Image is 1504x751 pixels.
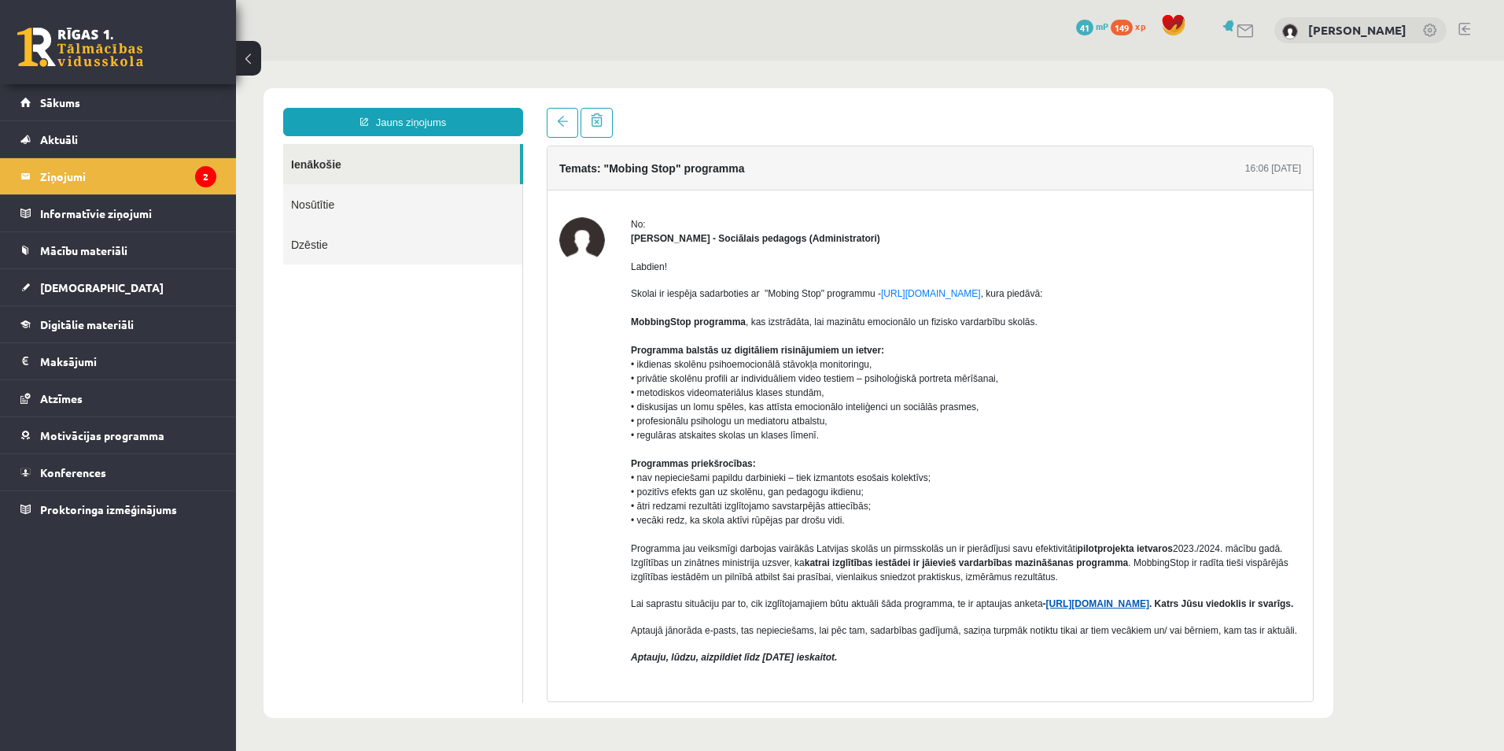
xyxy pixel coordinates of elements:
img: Ričards Jēgers [1282,24,1298,39]
a: 41 mP [1076,20,1108,32]
i: 2 [195,166,216,187]
p: Lai saprastu situāciju par to, cik izglītojamajiem būtu aktuāli šāda programma, te ir aptaujas an... [395,536,1065,550]
span: [DEMOGRAPHIC_DATA] [40,280,164,294]
a: Konferences [20,454,216,490]
strong: - . Katrs Jūsu viedoklis ir svarīgs. [807,538,1058,549]
a: Rīgas 1. Tālmācības vidusskola [17,28,143,67]
span: Mācību materiāli [40,243,127,257]
a: Digitālie materiāli [20,306,216,342]
a: Ienākošie [47,83,284,124]
a: Motivācijas programma [20,417,216,453]
a: [DEMOGRAPHIC_DATA] [20,269,216,305]
a: Sākums [20,84,216,120]
b: Programmas priekšrocības: [395,398,520,409]
legend: Ziņojumi [40,158,216,194]
a: Maksājumi [20,343,216,379]
span: mP [1096,20,1108,32]
a: Atzīmes [20,380,216,416]
b: MobbingStop programma [395,256,510,267]
a: Nosūtītie [47,124,286,164]
span: 149 [1111,20,1133,35]
strong: [PERSON_NAME] - Sociālais pedagogs (Administratori) [395,172,644,183]
span: 41 [1076,20,1093,35]
b: pilotprojekta ietvaros [842,483,937,494]
div: 16:06 [DATE] [1009,101,1065,115]
a: Ziņojumi2 [20,158,216,194]
a: Informatīvie ziņojumi [20,195,216,231]
a: Proktoringa izmēģinājums [20,491,216,527]
a: Jauns ziņojums [47,47,287,76]
span: Motivācijas programma [40,428,164,442]
a: [URL][DOMAIN_NAME] [810,538,913,549]
span: Sākums [40,95,80,109]
em: Aptauju, lūdzu, aizpildiet līdz [DATE] ieskaitot. [395,591,601,602]
p: Labdien! [395,199,1065,213]
p: Skolai ir iespēja sadarboties ar "Mobing Stop" programmu - , kura piedāvā: , kas izstrādāta, lai ... [395,226,1065,523]
span: Aktuāli [40,132,78,146]
h4: Temats: "Mobing Stop" programma [323,102,508,114]
span: Konferences [40,465,106,479]
span: xp [1135,20,1145,32]
a: Aktuāli [20,121,216,157]
legend: Maksājumi [40,343,216,379]
legend: Informatīvie ziņojumi [40,195,216,231]
a: 149 xp [1111,20,1153,32]
img: Dagnija Gaubšteina - Sociālais pedagogs [323,157,369,202]
a: Dzēstie [47,164,286,204]
span: Digitālie materiāli [40,317,134,331]
div: No: [395,157,1065,171]
b: katrai izglītības iestādei ir jāievieš vardarbības mazināšanas programma [569,497,893,508]
a: [URL][DOMAIN_NAME] [645,228,745,239]
a: [PERSON_NAME] [1308,22,1406,38]
b: Programma balstās uz digitāliem risinājumiem un ietver: [395,284,648,295]
a: Mācību materiāli [20,232,216,268]
p: Aptaujā jānorāda e-pasts, tas nepieciešams, lai pēc tam, sadarbības gadījumā, saziņa turpmāk noti... [395,563,1065,577]
span: Atzīmes [40,391,83,405]
span: Proktoringa izmēģinājums [40,502,177,516]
